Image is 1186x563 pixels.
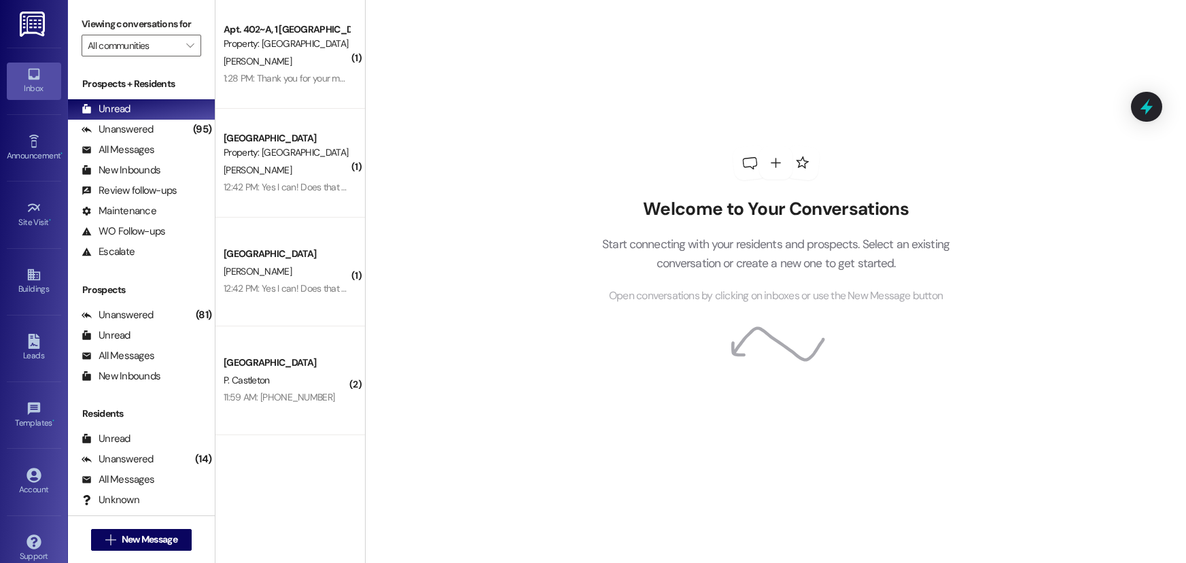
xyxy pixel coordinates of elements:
[122,532,177,547] span: New Message
[82,224,165,239] div: WO Follow-ups
[582,199,971,220] h2: Welcome to Your Conversations
[82,163,160,177] div: New Inbounds
[224,37,349,51] div: Property: [GEOGRAPHIC_DATA]
[60,149,63,158] span: •
[7,330,61,366] a: Leads
[224,131,349,146] div: [GEOGRAPHIC_DATA]
[88,35,179,56] input: All communities
[20,12,48,37] img: ResiDesk Logo
[224,374,270,386] span: P. Castleton
[82,473,154,487] div: All Messages
[52,416,54,426] span: •
[49,216,51,225] span: •
[224,391,334,403] div: 11:59 AM: [PHONE_NUMBER]
[224,146,349,160] div: Property: [GEOGRAPHIC_DATA]
[224,356,349,370] div: [GEOGRAPHIC_DATA]
[224,72,718,84] div: 1:28 PM: Thank you for your message and for sending me the renewal. I believe I signed it right, ...
[224,265,292,277] span: [PERSON_NAME]
[224,464,349,479] div: [GEOGRAPHIC_DATA]
[192,449,215,470] div: (14)
[82,184,177,198] div: Review follow-ups
[7,63,61,99] a: Inbox
[82,204,156,218] div: Maintenance
[582,235,971,273] p: Start connecting with your residents and prospects. Select an existing conversation or create a n...
[105,534,116,545] i: 
[82,369,160,383] div: New Inbounds
[91,529,192,551] button: New Message
[7,397,61,434] a: Templates •
[192,305,215,326] div: (81)
[82,328,130,343] div: Unread
[82,14,201,35] label: Viewing conversations for
[68,283,215,297] div: Prospects
[68,77,215,91] div: Prospects + Residents
[82,493,139,507] div: Unknown
[82,349,154,363] div: All Messages
[82,308,154,322] div: Unanswered
[82,432,130,446] div: Unread
[82,122,154,137] div: Unanswered
[7,464,61,500] a: Account
[82,452,154,466] div: Unanswered
[7,263,61,300] a: Buildings
[224,164,292,176] span: [PERSON_NAME]
[82,143,154,157] div: All Messages
[82,245,135,259] div: Escalate
[224,55,292,67] span: [PERSON_NAME]
[224,282,461,294] div: 12:42 PM: Yes I can! Does that have a parking pass included?
[190,119,215,140] div: (95)
[186,40,194,51] i: 
[82,102,130,116] div: Unread
[224,247,349,261] div: [GEOGRAPHIC_DATA]
[224,22,349,37] div: Apt. 402~A, 1 [GEOGRAPHIC_DATA]
[609,288,943,305] span: Open conversations by clicking on inboxes or use the New Message button
[7,197,61,233] a: Site Visit •
[68,407,215,421] div: Residents
[224,181,461,193] div: 12:42 PM: Yes I can! Does that have a parking pass included?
